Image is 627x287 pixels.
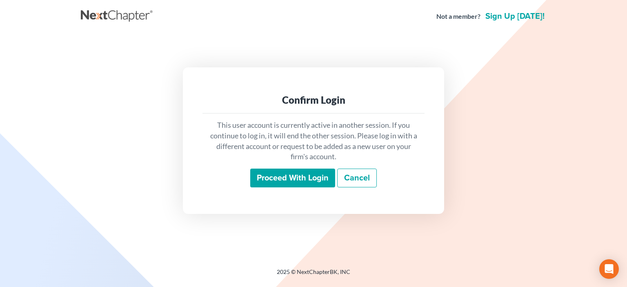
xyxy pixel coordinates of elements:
div: Open Intercom Messenger [599,259,619,279]
a: Sign up [DATE]! [484,12,546,20]
div: 2025 © NextChapterBK, INC [81,268,546,283]
strong: Not a member? [436,12,480,21]
div: Confirm Login [209,93,418,107]
p: This user account is currently active in another session. If you continue to log in, it will end ... [209,120,418,162]
a: Cancel [337,169,377,187]
input: Proceed with login [250,169,335,187]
